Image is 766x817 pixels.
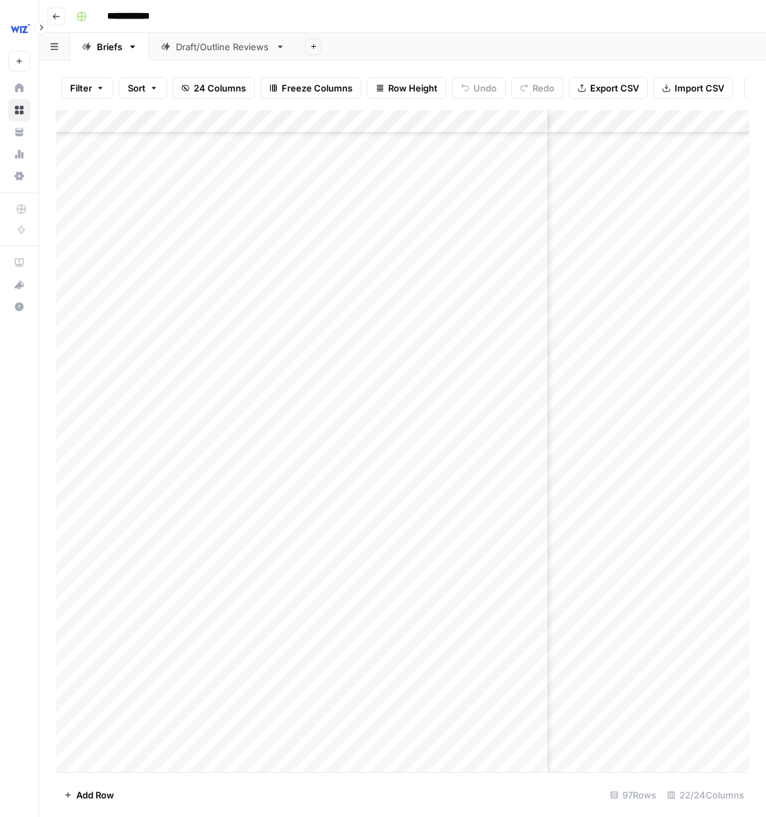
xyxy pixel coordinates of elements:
[149,33,297,61] a: Draft/Outline Reviews
[8,296,30,318] button: Help + Support
[8,274,30,296] button: What's new?
[8,252,30,274] a: AirOps Academy
[662,784,750,806] div: 22/24 Columns
[70,33,149,61] a: Briefs
[452,77,506,99] button: Undo
[675,81,724,95] span: Import CSV
[282,81,352,95] span: Freeze Columns
[511,77,563,99] button: Redo
[70,81,92,95] span: Filter
[388,81,438,95] span: Row Height
[9,274,30,295] div: What's new?
[56,784,122,806] button: Add Row
[532,81,554,95] span: Redo
[176,40,270,54] div: Draft/Outline Reviews
[367,77,447,99] button: Row Height
[8,165,30,187] a: Settings
[76,788,114,802] span: Add Row
[172,77,255,99] button: 24 Columns
[260,77,361,99] button: Freeze Columns
[194,81,246,95] span: 24 Columns
[590,81,639,95] span: Export CSV
[653,77,733,99] button: Import CSV
[8,11,30,45] button: Workspace: Wiz
[97,40,122,54] div: Briefs
[8,143,30,165] a: Usage
[473,81,497,95] span: Undo
[8,16,33,41] img: Wiz Logo
[128,81,146,95] span: Sort
[605,784,662,806] div: 97 Rows
[8,99,30,121] a: Browse
[119,77,167,99] button: Sort
[61,77,113,99] button: Filter
[8,121,30,143] a: Your Data
[8,77,30,99] a: Home
[569,77,648,99] button: Export CSV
